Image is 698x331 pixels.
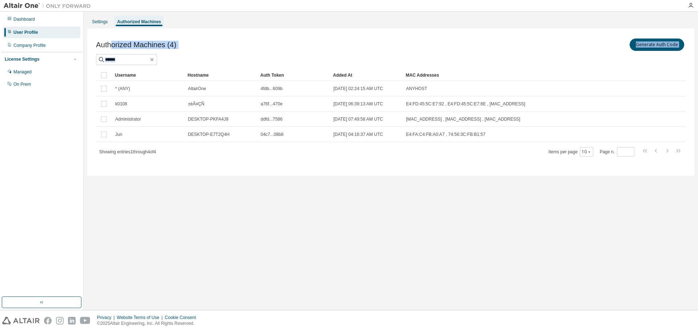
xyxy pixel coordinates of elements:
div: Auth Token [260,69,327,81]
span: Page n. [600,147,634,157]
span: a76f...470e [261,101,282,107]
span: ±èÃ¤ÇÑ [188,101,204,107]
button: 10 [582,149,591,155]
div: Managed [13,69,32,75]
div: User Profile [13,29,38,35]
span: DESKTOP-E7T2Q4H [188,132,229,137]
span: [DATE] 04:16:37 AM UTC [333,132,383,137]
span: ANYHOST [406,86,427,92]
span: k0108 [115,101,127,107]
span: * (ANY) [115,86,130,92]
div: Website Terms of Use [117,315,165,320]
div: Company Profile [13,43,46,48]
button: Generate Auth Code [630,39,684,51]
span: Items per page [549,147,593,157]
div: Privacy [97,315,117,320]
span: 4fdb...609b [261,86,282,92]
div: Settings [92,19,108,25]
img: Altair One [4,2,95,9]
div: Dashboard [13,16,35,22]
div: On Prem [13,81,31,87]
div: Cookie Consent [165,315,200,320]
div: Added At [333,69,400,81]
span: Authorized Machines (4) [96,41,176,49]
span: E4:FD:45:5C:E7:92 , E4:FD:45:5C:E7:8E , [MAC_ADDRESS] [406,101,525,107]
img: youtube.svg [80,317,91,324]
span: Jun [115,132,122,137]
span: [DATE] 07:49:58 AM UTC [333,116,383,122]
div: License Settings [5,56,39,62]
div: Username [115,69,182,81]
span: DESKTOP-PKFA4J9 [188,116,228,122]
img: altair_logo.svg [2,317,40,324]
p: © 2025 Altair Engineering, Inc. All Rights Reserved. [97,320,200,327]
span: ddfd...7586 [261,116,282,122]
span: E4:FA:C4:FB:A0:A7 , 74:56:3C:FB:B1:57 [406,132,485,137]
span: [MAC_ADDRESS] , [MAC_ADDRESS] , [MAC_ADDRESS] [406,116,520,122]
span: 04c7...08b8 [261,132,284,137]
span: Showing entries 1 through 4 of 4 [99,149,156,154]
div: Hostname [188,69,254,81]
img: instagram.svg [56,317,64,324]
span: AltairOne [188,86,206,92]
span: Administrator [115,116,141,122]
div: MAC Addresses [406,69,609,81]
span: [DATE] 02:24:15 AM UTC [333,86,383,92]
div: Authorized Machines [117,19,161,25]
span: [DATE] 06:39:13 AM UTC [333,101,383,107]
img: linkedin.svg [68,317,76,324]
img: facebook.svg [44,317,52,324]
